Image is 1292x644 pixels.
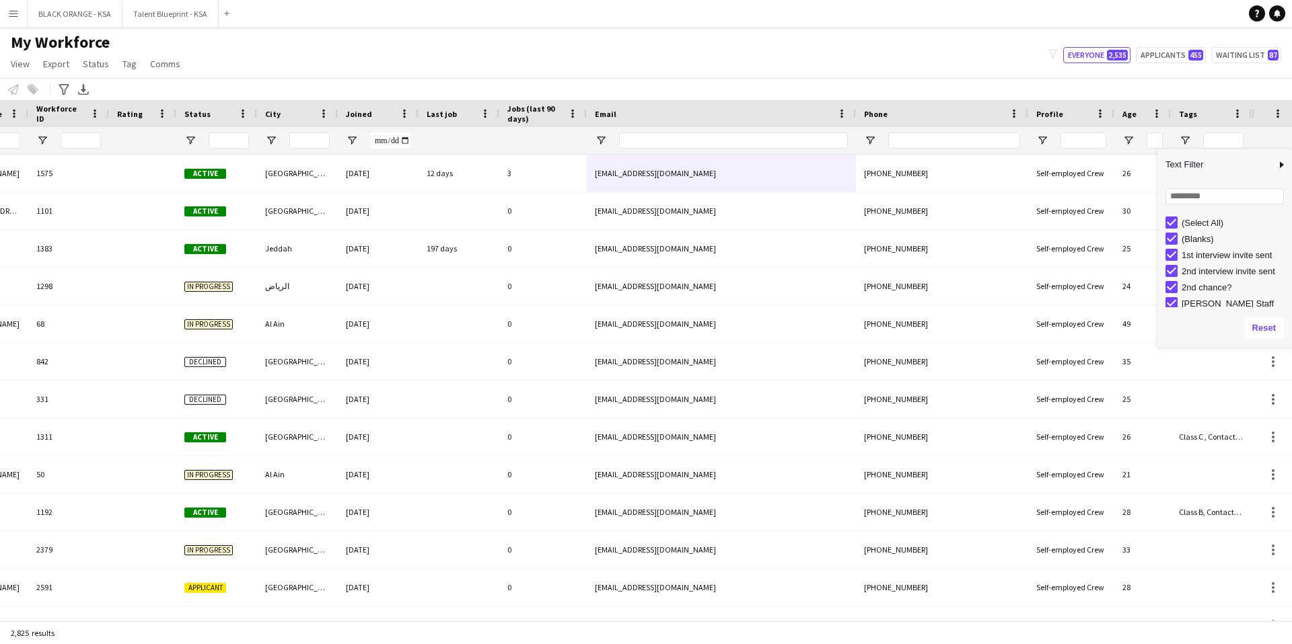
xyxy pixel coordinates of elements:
[289,132,330,149] input: City Filter Input
[28,569,109,606] div: 2591
[75,81,92,97] app-action-btn: Export XLSX
[122,1,219,27] button: Talent Blueprint - KSA
[184,545,233,555] span: In progress
[1036,109,1063,119] span: Profile
[184,134,196,147] button: Open Filter Menu
[856,418,1028,455] div: [PHONE_NUMBER]
[1147,132,1163,149] input: Age Filter Input
[184,395,226,405] span: Declined
[856,268,1028,305] div: [PHONE_NUMBER]
[257,418,338,455] div: [GEOGRAPHIC_DATA]
[184,282,233,292] span: In progress
[346,134,358,147] button: Open Filter Menu
[499,230,587,267] div: 0
[83,58,109,70] span: Status
[619,132,848,149] input: Email Filter Input
[28,606,109,643] div: 1606
[864,109,888,119] span: Phone
[265,134,277,147] button: Open Filter Menu
[36,104,85,124] span: Workforce ID
[888,132,1020,149] input: Phone Filter Input
[36,134,48,147] button: Open Filter Menu
[145,55,186,73] a: Comms
[338,569,419,606] div: [DATE]
[1114,343,1171,380] div: 35
[499,268,587,305] div: 0
[61,132,101,149] input: Workforce ID Filter Input
[1028,493,1114,530] div: Self-employed Crew
[1179,134,1191,147] button: Open Filter Menu
[184,470,233,480] span: In progress
[499,380,587,417] div: 0
[338,531,419,568] div: [DATE]
[419,155,499,192] div: 12 days
[209,132,249,149] input: Status Filter Input
[499,606,587,643] div: 0
[864,134,876,147] button: Open Filter Menu
[257,493,338,530] div: [GEOGRAPHIC_DATA]
[587,192,856,229] div: [EMAIL_ADDRESS][DOMAIN_NAME]
[587,155,856,192] div: [EMAIL_ADDRESS][DOMAIN_NAME]
[1036,134,1048,147] button: Open Filter Menu
[1136,47,1206,63] button: Applicants455
[38,55,75,73] a: Export
[184,508,226,518] span: Active
[1028,606,1114,643] div: Self-employed Crew
[1157,149,1292,347] div: Column Filter
[856,230,1028,267] div: [PHONE_NUMBER]
[1171,418,1252,455] div: Class C , Contacted by [PERSON_NAME] , [DEMOGRAPHIC_DATA]
[856,493,1028,530] div: [PHONE_NUMBER]
[1107,50,1128,61] span: 2,535
[56,81,72,97] app-action-btn: Advanced filters
[1028,268,1114,305] div: Self-employed Crew
[257,531,338,568] div: [GEOGRAPHIC_DATA]
[28,192,109,229] div: 1101
[28,418,109,455] div: 1311
[856,305,1028,342] div: [PHONE_NUMBER]
[338,493,419,530] div: [DATE]
[587,418,856,455] div: [EMAIL_ADDRESS][DOMAIN_NAME]
[338,268,419,305] div: [DATE]
[1203,132,1244,149] input: Tags Filter Input
[1061,132,1106,149] input: Profile Filter Input
[28,493,109,530] div: 1192
[11,58,30,70] span: View
[587,606,856,643] div: [EMAIL_ADDRESS][DOMAIN_NAME]
[1114,456,1171,493] div: 21
[856,569,1028,606] div: [PHONE_NUMBER]
[1114,230,1171,267] div: 25
[587,456,856,493] div: [EMAIL_ADDRESS][DOMAIN_NAME]
[338,606,419,643] div: [DATE]
[499,343,587,380] div: 0
[1028,230,1114,267] div: Self-employed Crew
[856,155,1028,192] div: [PHONE_NUMBER]
[1114,305,1171,342] div: 49
[338,456,419,493] div: [DATE]
[28,230,109,267] div: 1383
[184,206,226,216] span: Active
[346,109,372,119] span: Joined
[28,268,109,305] div: 1298
[184,583,226,593] span: Applicant
[427,109,457,119] span: Last job
[1179,109,1197,119] span: Tags
[499,456,587,493] div: 0
[587,531,856,568] div: [EMAIL_ADDRESS][DOMAIN_NAME]
[257,569,338,606] div: [GEOGRAPHIC_DATA]
[587,230,856,267] div: [EMAIL_ADDRESS][DOMAIN_NAME]
[28,305,109,342] div: 68
[1028,418,1114,455] div: Self-employed Crew
[1114,569,1171,606] div: 28
[338,192,419,229] div: [DATE]
[338,418,419,455] div: [DATE]
[856,192,1028,229] div: [PHONE_NUMBER]
[499,155,587,192] div: 3
[499,192,587,229] div: 0
[1028,456,1114,493] div: Self-employed Crew
[587,343,856,380] div: [EMAIL_ADDRESS][DOMAIN_NAME]
[499,305,587,342] div: 0
[184,244,226,254] span: Active
[856,456,1028,493] div: [PHONE_NUMBER]
[28,456,109,493] div: 50
[419,230,499,267] div: 197 days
